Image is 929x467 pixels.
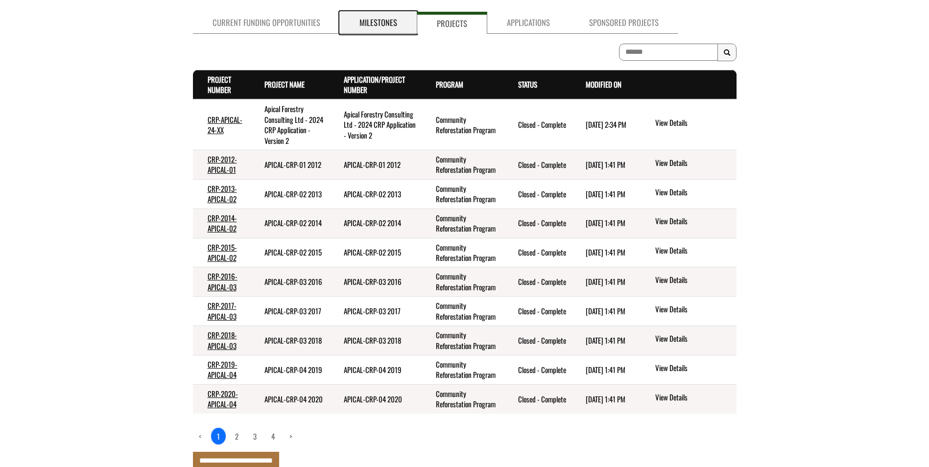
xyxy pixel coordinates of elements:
[639,267,736,297] td: action menu
[193,209,250,238] td: CRP-2014-APICAL-02
[250,297,330,326] td: APICAL-CRP-03 2017
[586,335,625,346] time: [DATE] 1:41 PM
[421,209,503,238] td: Community Reforestation Program
[250,238,330,267] td: APICAL-CRP-02 2015
[329,326,421,355] td: APICAL-CRP-03 2018
[421,297,503,326] td: Community Reforestation Program
[487,12,570,34] a: Applications
[250,99,330,150] td: Apical Forestry Consulting Ltd - 2024 CRP Application - Version 2
[329,355,421,384] td: APICAL-CRP-04 2019
[208,359,238,380] a: CRP-2019-APICAL-04
[639,326,736,355] td: action menu
[571,99,639,150] td: 9/13/2024 2:34 PM
[571,355,639,384] td: 9/15/2023 1:41 PM
[208,212,237,233] a: CRP-2014-APICAL-02
[193,179,250,209] td: CRP-2013-APICAL-02
[329,179,421,209] td: APICAL-CRP-02 2013
[503,326,571,355] td: Closed - Complete
[208,242,237,263] a: CRP-2015-APICAL-02
[586,364,625,375] time: [DATE] 1:41 PM
[329,384,421,413] td: APICAL-CRP-04 2020
[655,158,732,169] a: View details
[571,326,639,355] td: 9/15/2023 1:41 PM
[250,179,330,209] td: APICAL-CRP-02 2013
[265,428,281,444] a: page 4
[518,79,537,90] a: Status
[571,150,639,180] td: 9/15/2023 1:41 PM
[571,179,639,209] td: 9/15/2023 1:41 PM
[417,12,487,34] a: Projects
[329,297,421,326] td: APICAL-CRP-03 2017
[329,238,421,267] td: APICAL-CRP-02 2015
[208,183,237,204] a: CRP-2013-APICAL-02
[208,114,242,135] a: CRP-APICAL-24-XX
[571,238,639,267] td: 9/15/2023 1:41 PM
[344,74,405,95] a: Application/Project Number
[250,326,330,355] td: APICAL-CRP-03 2018
[208,388,238,409] a: CRP-2020-APICAL-04
[503,99,571,150] td: Closed - Complete
[655,187,732,199] a: View details
[655,392,732,404] a: View details
[655,275,732,286] a: View details
[250,209,330,238] td: APICAL-CRP-02 2014
[340,12,417,34] a: Milestones
[436,79,463,90] a: Program
[421,326,503,355] td: Community Reforestation Program
[639,355,736,384] td: action menu
[208,329,237,350] a: CRP-2018-APICAL-03
[250,267,330,297] td: APICAL-CRP-03 2016
[250,384,330,413] td: APICAL-CRP-04 2020
[571,297,639,326] td: 9/15/2023 1:41 PM
[503,384,571,413] td: Closed - Complete
[655,304,732,316] a: View details
[193,297,250,326] td: CRP-2017-APICAL-03
[639,209,736,238] td: action menu
[211,427,226,445] a: 1
[639,150,736,180] td: action menu
[421,179,503,209] td: Community Reforestation Program
[193,267,250,297] td: CRP-2016-APICAL-03
[284,428,298,444] a: Next page
[421,384,503,413] td: Community Reforestation Program
[586,305,625,316] time: [DATE] 1:41 PM
[619,44,718,61] input: To search on partial text, use the asterisk (*) wildcard character.
[208,300,237,321] a: CRP-2017-APICAL-03
[193,384,250,413] td: CRP-2020-APICAL-04
[586,394,625,404] time: [DATE] 1:41 PM
[247,428,262,444] a: page 3
[655,363,732,374] a: View details
[571,209,639,238] td: 9/15/2023 1:41 PM
[329,99,421,150] td: Apical Forestry Consulting Ltd - 2024 CRP Application - Version 2
[655,216,732,228] a: View details
[639,70,736,99] th: Actions
[329,150,421,180] td: APICAL-CRP-01 2012
[639,99,736,150] td: action menu
[571,267,639,297] td: 9/15/2023 1:41 PM
[503,209,571,238] td: Closed - Complete
[570,12,678,34] a: Sponsored Projects
[193,150,250,180] td: CRP-2012-APICAL-01
[655,245,732,257] a: View details
[586,159,625,170] time: [DATE] 1:41 PM
[586,188,625,199] time: [DATE] 1:41 PM
[503,267,571,297] td: Closed - Complete
[655,117,732,129] a: View details
[250,355,330,384] td: APICAL-CRP-04 2019
[329,209,421,238] td: APICAL-CRP-02 2014
[586,276,625,287] time: [DATE] 1:41 PM
[421,238,503,267] td: Community Reforestation Program
[655,333,732,345] a: View details
[586,79,621,90] a: Modified On
[586,247,625,257] time: [DATE] 1:41 PM
[329,267,421,297] td: APICAL-CRP-03 2016
[264,79,305,90] a: Project Name
[193,428,208,444] a: Previous page
[193,238,250,267] td: CRP-2015-APICAL-02
[503,297,571,326] td: Closed - Complete
[571,384,639,413] td: 9/15/2023 1:41 PM
[639,238,736,267] td: action menu
[421,99,503,150] td: Community Reforestation Program
[586,217,625,228] time: [DATE] 1:41 PM
[193,99,250,150] td: CRP-APICAL-24-XX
